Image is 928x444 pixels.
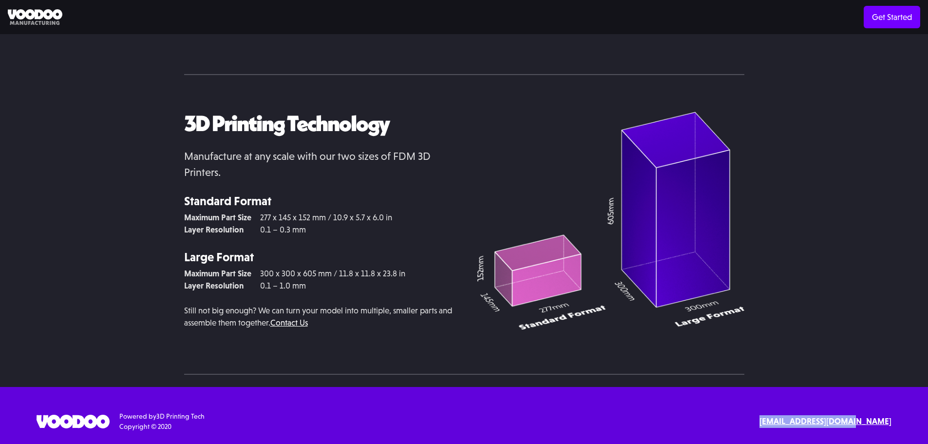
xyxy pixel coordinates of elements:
[260,224,452,236] div: 0.1 – 0.3 mm
[260,212,452,224] div: 277 x 145 x 152 mm / 10.9 x 5.7 x 6.0 in
[260,280,452,292] div: 0.1 – 1.0 mm
[184,212,252,224] div: Maximum Part Size
[184,148,452,180] p: Manufacture at any scale with our two sizes of FDM 3D Printers.
[119,411,205,432] div: Powered by Copyright © 2020
[184,280,252,292] div: Layer Resolution
[270,318,308,328] a: Contact Us
[260,268,452,280] div: 300 x 300 x 605 mm / 11.8 x 11.8 x 23.8 in
[184,305,452,329] p: Still not big enough? We can turn your model into multiple, smaller parts and assemble them toget...
[8,9,62,25] img: Voodoo Manufacturing logo
[184,112,452,136] h2: 3D Printing Technology
[184,193,452,210] h3: Standard Format
[184,224,252,236] div: Layer Resolution
[184,268,252,280] div: Maximum Part Size
[864,6,920,28] a: Get Started
[759,416,891,426] strong: [EMAIL_ADDRESS][DOMAIN_NAME]
[156,412,205,420] a: 3D Printing Tech
[184,249,452,266] h3: Large Format
[759,415,891,428] a: [EMAIL_ADDRESS][DOMAIN_NAME]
